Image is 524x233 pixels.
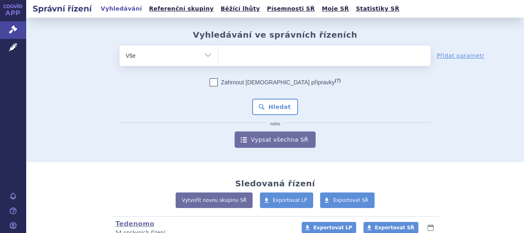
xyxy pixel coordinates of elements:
button: Hledat [252,99,298,115]
a: Vyhledávání [98,3,145,14]
a: Tedenomo [115,220,154,228]
a: Přidat parametr [437,52,485,60]
i: nebo [266,122,285,127]
span: Exportovat SŘ [375,225,414,231]
a: Exportovat SŘ [320,192,375,208]
a: Referenční skupiny [147,3,216,14]
a: Statistiky SŘ [353,3,402,14]
a: Moje SŘ [319,3,351,14]
label: Zahrnout [DEMOGRAPHIC_DATA] přípravky [210,78,341,86]
a: Písemnosti SŘ [264,3,317,14]
span: Exportovat LP [313,225,352,231]
h2: Vyhledávání ve správních řízeních [193,30,357,40]
a: Vypsat všechna SŘ [235,131,316,148]
abbr: (?) [335,78,341,83]
a: Běžící lhůty [218,3,262,14]
h2: Sledovaná řízení [235,179,315,188]
a: Vytvořit novou skupinu SŘ [176,192,253,208]
button: lhůty [427,223,435,233]
span: Exportovat LP [273,197,307,203]
span: Exportovat SŘ [333,197,368,203]
h2: Správní řízení [26,3,98,14]
a: Exportovat LP [260,192,314,208]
